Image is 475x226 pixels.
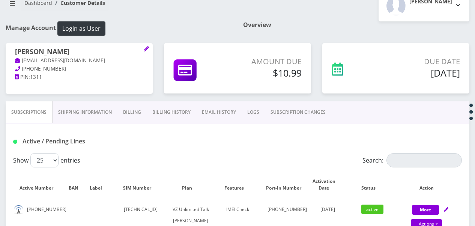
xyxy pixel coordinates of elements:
select: Showentries [30,153,59,167]
h1: Overview [243,21,469,29]
h1: Manage Account [6,21,232,36]
p: Amount Due [231,56,302,67]
h5: [DATE] [378,67,460,78]
span: [DATE] [320,206,335,212]
button: More [412,205,439,215]
th: SIM Number: activate to sort column ascending [111,170,170,199]
a: PIN: [15,74,30,81]
th: Features: activate to sort column ascending [211,170,264,199]
span: active [361,205,383,214]
h1: [PERSON_NAME] [15,48,143,57]
input: Search: [386,153,462,167]
span: [PHONE_NUMBER] [22,65,66,72]
img: default.png [14,205,23,214]
th: Activation Date: activate to sort column ascending [310,170,345,199]
a: [EMAIL_ADDRESS][DOMAIN_NAME] [15,57,105,65]
a: SUBSCRIPTION CHANGES [265,101,331,123]
div: IMEI Check [211,204,264,215]
th: Label: activate to sort column ascending [88,170,111,199]
button: Login as User [57,21,105,36]
a: LOGS [242,101,265,123]
img: Active / Pending Lines [13,140,17,144]
p: Due Date [378,56,460,67]
h5: $10.99 [231,67,302,78]
th: Active Number: activate to sort column ascending [14,170,67,199]
th: Action: activate to sort column ascending [400,170,461,199]
a: Billing History [147,101,196,123]
span: 1311 [30,74,42,80]
th: Plan: activate to sort column ascending [171,170,210,199]
h1: Active / Pending Lines [13,138,155,145]
th: BAN: activate to sort column ascending [68,170,87,199]
th: Status: activate to sort column ascending [346,170,399,199]
label: Show entries [13,153,80,167]
a: EMAIL HISTORY [196,101,242,123]
a: Shipping Information [53,101,117,123]
a: Login as User [56,24,105,32]
label: Search: [362,153,462,167]
th: Port-In Number: activate to sort column ascending [265,170,310,199]
a: Billing [117,101,147,123]
a: Subscriptions [6,101,53,123]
